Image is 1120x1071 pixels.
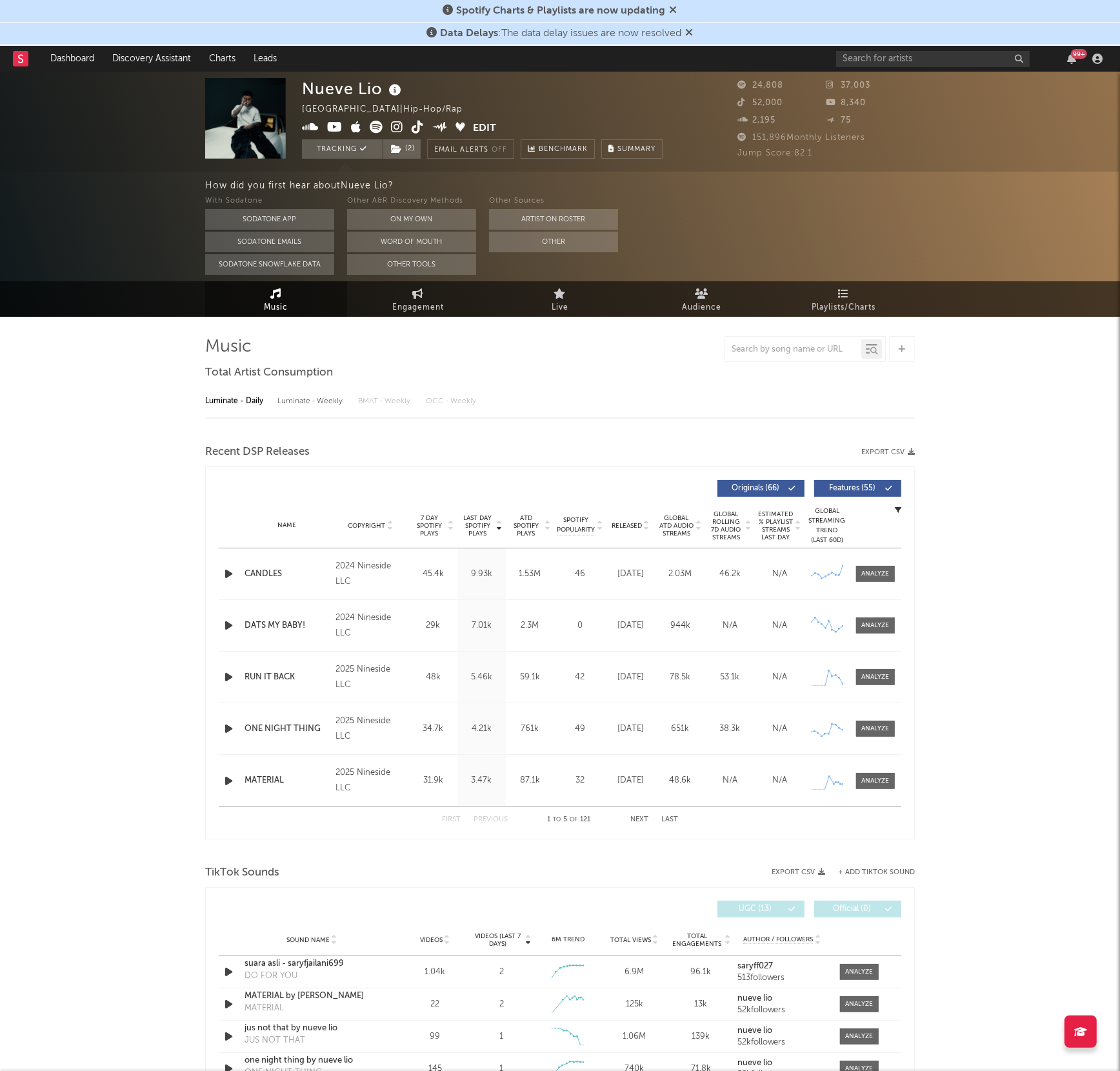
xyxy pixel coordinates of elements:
span: Engagement [392,300,444,315]
div: 42 [557,671,603,684]
div: 9.93k [461,568,503,581]
span: Originals ( 66 ) [726,485,785,492]
div: 5.46k [461,671,503,684]
div: [DATE] [609,723,652,736]
strong: saryff027 [737,962,773,970]
span: Live [552,300,568,315]
div: N/A [708,619,752,632]
button: Previous [474,816,508,823]
span: 2,195 [737,116,775,125]
span: 24,808 [737,81,783,90]
span: 52,000 [737,99,783,107]
div: 1 5 121 [534,812,605,828]
span: Total Views [610,936,651,944]
div: How did you first hear about Nueve Lio ? [205,178,1120,194]
button: Other Tools [347,254,476,275]
span: Music [265,300,288,315]
span: Playlists/Charts [812,300,876,315]
input: Search for artists [836,51,1030,67]
div: jus not that by nueve lio [245,1022,379,1035]
button: Official(0) [814,901,901,917]
a: suara asli - saryfjailani699 [245,957,379,970]
div: With Sodatone [205,194,334,209]
span: Released [612,522,642,530]
button: Sodatone Snowflake Data [205,254,334,275]
div: 1 [499,1030,503,1043]
div: 2 [499,998,504,1011]
a: nueve lio [737,1026,827,1036]
button: On My Own [347,209,476,230]
div: 87.1k [509,774,551,787]
span: Author / Followers [743,936,813,944]
div: 38.3k [708,723,752,736]
span: Estimated % Playlist Streams Last Day [758,510,794,541]
div: N/A [758,774,801,787]
div: 3.47k [461,774,503,787]
div: [DATE] [609,774,652,787]
span: : The data delay issues are now resolved [441,28,682,39]
a: Dashboard [41,46,103,72]
button: Sodatone App [205,209,334,230]
div: 29k [412,619,454,632]
div: 31.9k [412,774,454,787]
div: MATERIAL [245,1002,284,1015]
div: 6M Trend [538,935,598,945]
button: Edit [474,121,497,137]
span: Audience [683,300,722,315]
span: Official ( 0 ) [823,905,882,913]
span: Benchmark [539,142,588,157]
span: Data Delays [441,28,499,39]
div: 4.21k [461,723,503,736]
span: Dismiss [670,6,677,16]
button: Export CSV [861,448,915,456]
div: [DATE] [609,619,652,632]
div: 52k followers [737,1006,827,1015]
div: MATERIAL [245,774,329,787]
div: 139k [671,1030,731,1043]
span: of [570,817,578,823]
div: one night thing by nueve lio [245,1054,379,1067]
button: 99+ [1067,54,1076,64]
span: UGC ( 13 ) [726,905,785,913]
span: Features ( 55 ) [823,485,882,492]
button: First [442,816,461,823]
div: 48.6k [659,774,702,787]
div: 48k [412,671,454,684]
span: ATD Spotify Plays [509,514,543,537]
button: Export CSV [772,868,825,876]
div: 46 [557,568,603,581]
div: 7.01k [461,619,503,632]
a: saryff027 [737,962,827,971]
a: CANDLES [245,568,329,581]
div: 22 [405,998,465,1011]
button: Sodatone Emails [205,232,334,252]
div: 96.1k [671,966,731,979]
div: ONE NIGHT THING [245,723,329,736]
div: 2024 Nineside LLC [335,610,406,641]
span: 37,003 [826,81,871,90]
strong: nueve lio [737,1026,772,1035]
div: 944k [659,619,702,632]
div: 2025 Nineside LLC [335,714,406,745]
div: N/A [758,723,801,736]
span: 7 Day Spotify Plays [412,514,446,537]
div: 6.9M [605,966,665,979]
a: MATERIAL by [PERSON_NAME] [245,990,379,1003]
a: Discovery Assistant [103,46,200,72]
button: Next [630,816,648,823]
a: Charts [200,46,245,72]
button: + Add TikTok Sound [838,869,915,876]
a: Audience [631,281,773,317]
span: Copyright [348,522,385,530]
span: Spotify Popularity [557,515,595,535]
button: + Add TikTok Sound [825,869,915,876]
div: 2025 Nineside LLC [335,765,406,796]
div: 13k [671,998,731,1011]
div: 78.5k [659,671,702,684]
a: Benchmark [521,139,595,159]
div: JUS NOT THAT [245,1034,305,1047]
span: Global Rolling 7D Audio Streams [708,510,744,541]
em: Off [492,146,507,154]
input: Search by song name or URL [725,345,861,355]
